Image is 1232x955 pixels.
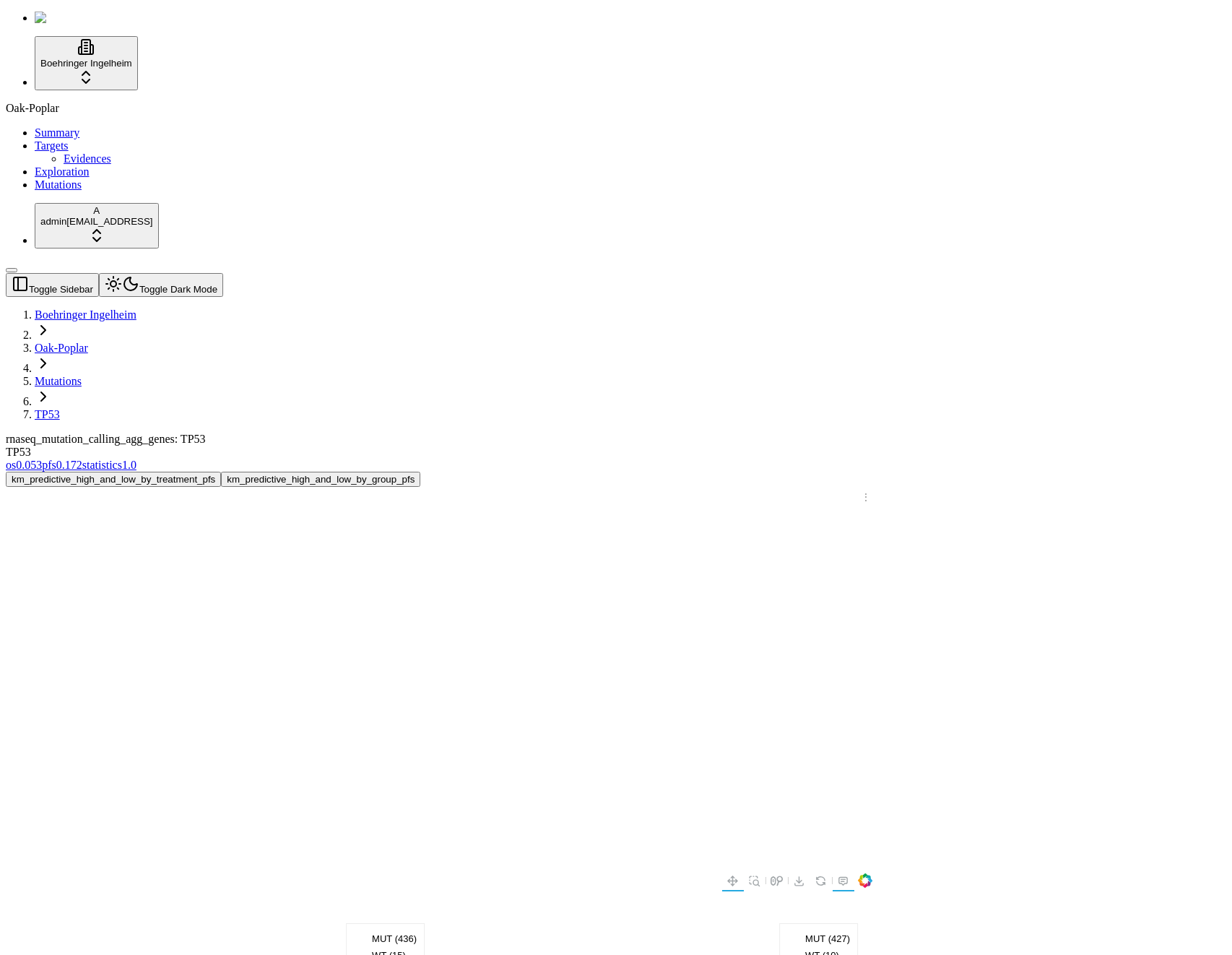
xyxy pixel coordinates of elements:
button: Aadmin[EMAIL_ADDRESS] [35,203,159,249]
span: 1.0 [122,459,136,471]
span: statistics [82,459,122,471]
a: pfs0.172 [42,459,82,471]
span: A [93,205,100,216]
a: Mutations [35,375,82,387]
button: Boehringer Ingelheim [35,36,138,90]
button: Toggle Sidebar [6,273,99,297]
span: admin [40,216,66,227]
a: Oak-Poplar [35,342,88,354]
nav: breadcrumb [6,308,1088,421]
button: Toggle Sidebar [6,268,17,272]
span: 0.172 [56,459,82,471]
span: pfs [42,459,56,471]
div: Oak-Poplar [6,102,1226,115]
a: Exploration [35,165,90,178]
div: rnaseq_mutation_calling_agg_genes: TP53 [6,433,1088,446]
a: Mutations [35,178,82,191]
span: [EMAIL_ADDRESS] [66,216,152,227]
span: 0.053 [16,459,42,471]
a: statistics1.0 [82,459,136,471]
span: Boehringer Ingelheim [40,58,132,69]
span: Toggle Sidebar [29,284,93,295]
img: Numenos [35,12,90,25]
a: Summary [35,126,79,139]
a: os0.053 [6,459,42,471]
span: Toggle Dark Mode [139,284,217,295]
a: TP53 [35,408,60,420]
div: TP53 [6,446,1088,459]
button: km_predictive_high_and_low_by_group_pfs [221,472,420,487]
a: Evidences [64,152,111,165]
button: Toggle Dark Mode [99,273,223,297]
a: Boehringer Ingelheim [35,308,136,321]
span: os [6,459,16,471]
button: km_predictive_high_and_low_by_treatment_pfs [6,472,221,487]
a: Targets [35,139,69,152]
